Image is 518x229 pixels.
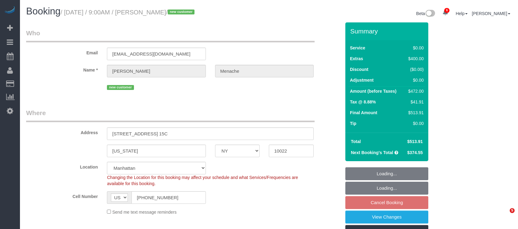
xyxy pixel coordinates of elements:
label: Discount [350,66,368,72]
h3: Summary [350,28,425,35]
label: Name * [22,65,102,73]
input: First Name [107,65,206,77]
span: Send me text message reminders [112,210,176,215]
div: $513.91 [406,110,424,116]
a: 6 [439,6,451,20]
legend: Who [26,29,315,42]
legend: Where [26,108,315,122]
div: $400.00 [406,56,424,62]
label: Extras [350,56,363,62]
a: View Changes [345,211,428,223]
input: Zip Code [269,145,314,157]
label: Adjustment [350,77,374,83]
span: $513.91 [407,139,423,144]
iframe: Intercom live chat [497,208,512,223]
div: $0.00 [406,45,424,51]
label: Cell Number [22,191,102,200]
div: $0.00 [406,120,424,126]
label: Tax @ 8.88% [350,99,376,105]
label: Final Amount [350,110,377,116]
img: New interface [425,10,435,18]
strong: Next Booking's Total [351,150,393,155]
img: Automaid Logo [4,6,16,15]
span: 6 [444,8,449,13]
div: $0.00 [406,77,424,83]
label: Service [350,45,365,51]
input: Email [107,48,206,60]
label: Tip [350,120,356,126]
strong: Total [351,139,361,144]
input: Cell Number [131,191,206,204]
input: Last Name [215,65,314,77]
span: 5 [510,208,515,213]
label: Email [22,48,102,56]
small: / [DATE] / 9:00AM / [PERSON_NAME] [61,9,196,16]
span: new customer [168,10,194,14]
a: [PERSON_NAME] [472,11,510,16]
span: / [166,9,196,16]
span: Booking [26,6,61,17]
div: $472.00 [406,88,424,94]
div: ($0.00) [406,66,424,72]
input: City [107,145,206,157]
span: $374.55 [407,150,423,155]
span: Changing the Location for this booking may affect your schedule and what Services/Frequencies are... [107,175,298,186]
label: Address [22,127,102,136]
div: $41.91 [406,99,424,105]
span: new customer [107,85,134,90]
label: Amount (before Taxes) [350,88,396,94]
a: Help [456,11,468,16]
a: Beta [416,11,435,16]
label: Location [22,162,102,170]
